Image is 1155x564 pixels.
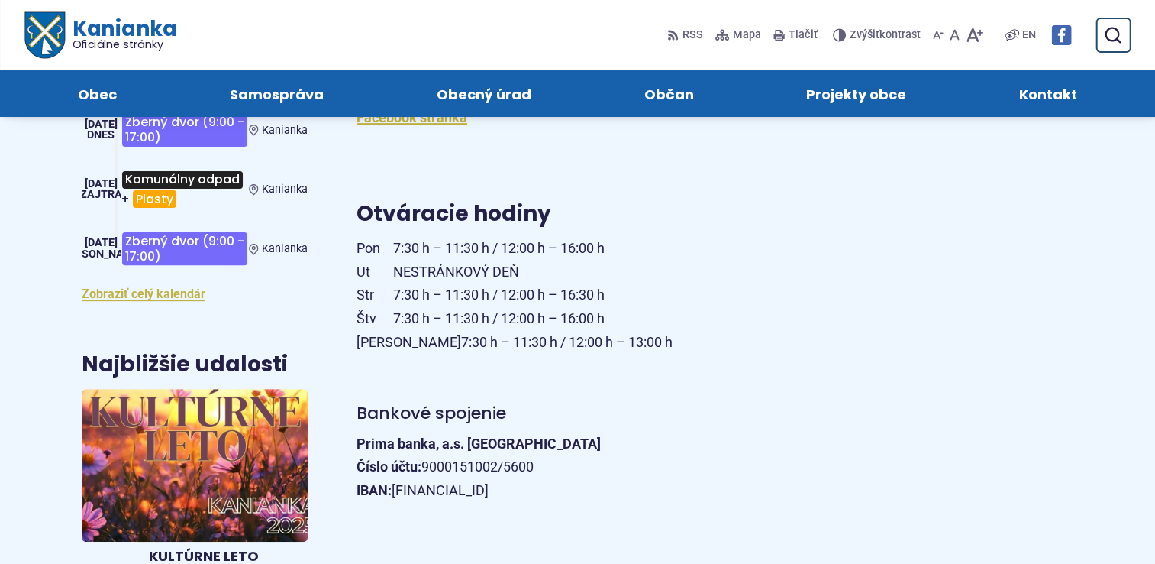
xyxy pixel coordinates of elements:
span: RSS [682,26,703,44]
span: [PERSON_NAME] [59,248,143,261]
a: Občan [603,70,735,117]
span: Štv [357,307,393,331]
a: Samospráva [189,70,365,117]
a: Mapa [712,19,764,51]
span: Ut [357,261,393,284]
span: Komunálny odpad [122,171,243,189]
strong: Prima banka, a.s. [GEOGRAPHIC_DATA] [357,436,601,452]
span: Samospráva [230,70,324,117]
a: Zberný dvor (9:00 - 17:00) Kanianka [DATE] [PERSON_NAME] [82,226,308,271]
span: kontrast [850,29,921,42]
span: Projekty obce [806,70,906,117]
a: Logo Kanianka, prejsť na domovskú stránku. [24,12,176,59]
a: Kontakt [978,70,1118,117]
span: Zberný dvor (9:00 - 17:00) [122,232,247,265]
span: Kontakt [1019,70,1077,117]
strong: IBAN: [357,482,392,498]
span: Občan [644,70,693,117]
a: Obecný úrad [395,70,573,117]
a: Zobraziť celý kalendár [82,287,205,301]
span: Zvýšiť [850,28,879,41]
button: Zväčšiť veľkosť písma [963,19,986,51]
button: Zmenšiť veľkosť písma [930,19,947,51]
span: Mapa [733,26,761,44]
a: Komunálny odpad+Plasty Kanianka [DATE] Zajtra [82,165,308,214]
span: Zajtra [80,188,122,201]
span: Oficiálne stránky [72,39,176,50]
img: Prejsť na domovskú stránku [24,12,64,59]
span: Obec [78,70,117,117]
span: Kanianka [64,18,176,50]
span: Dnes [87,128,115,141]
span: [PERSON_NAME] [357,331,461,355]
p: 9000151002/5600 [FINANCIAL_ID] [357,433,899,503]
a: Projekty obce [765,70,947,117]
span: Kanianka [262,183,308,196]
a: Obec [37,70,158,117]
span: [DATE] [85,236,118,249]
button: Zvýšiťkontrast [833,19,924,51]
h3: Najbližšie udalosti [82,353,288,377]
a: Zberný dvor (9:00 - 17:00) Kanianka [DATE] Dnes [82,108,308,153]
h3: + [121,165,249,214]
strong: Číslo účtu: [357,459,421,475]
a: RSS [667,19,706,51]
p: 7:30 h – 11:30 h / 12:00 h – 16:00 h NESTRÁNKOVÝ DEŇ 7:30 h – 11:30 h / 12:00 h – 16:30 h 7:30 h ... [357,237,899,354]
span: Plasty [133,190,176,208]
span: [DATE] [85,118,118,131]
span: Kanianka [262,242,308,255]
span: [DATE] [85,177,118,190]
a: EN [1019,26,1039,44]
h3: Otváracie hodiny [357,203,899,226]
img: Prejsť na Facebook stránku [1051,25,1071,45]
span: Pon [357,237,393,261]
span: Tlačiť [789,29,818,42]
span: Zberný dvor (9:00 - 17:00) [122,114,247,147]
button: Nastaviť pôvodnú veľkosť písma [947,19,963,51]
button: Tlačiť [770,19,821,51]
span: Kanianka [262,124,308,137]
a: Facebook stránka [357,109,467,125]
span: Obecný úrad [437,70,531,117]
span: Str [357,284,393,307]
span: Bankové spojenie [357,401,506,425]
span: EN [1022,26,1036,44]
